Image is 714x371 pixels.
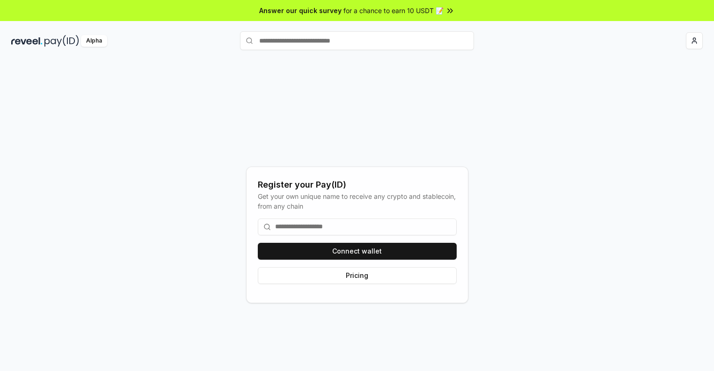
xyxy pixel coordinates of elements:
span: for a chance to earn 10 USDT 📝 [343,6,444,15]
button: Pricing [258,267,457,284]
div: Register your Pay(ID) [258,178,457,191]
button: Connect wallet [258,243,457,260]
div: Get your own unique name to receive any crypto and stablecoin, from any chain [258,191,457,211]
span: Answer our quick survey [259,6,342,15]
img: pay_id [44,35,79,47]
img: reveel_dark [11,35,43,47]
div: Alpha [81,35,107,47]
